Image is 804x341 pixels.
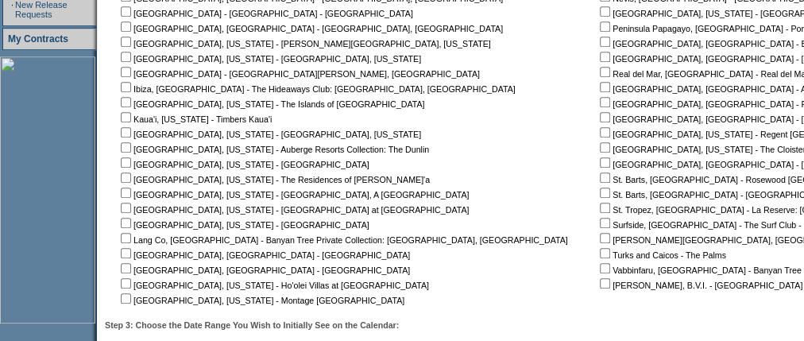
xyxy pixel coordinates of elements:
[118,130,421,139] nobr: [GEOGRAPHIC_DATA], [US_STATE] - [GEOGRAPHIC_DATA], [US_STATE]
[118,9,413,18] nobr: [GEOGRAPHIC_DATA] - [GEOGRAPHIC_DATA] - [GEOGRAPHIC_DATA]
[8,33,68,45] a: My Contracts
[118,69,480,79] nobr: [GEOGRAPHIC_DATA] - [GEOGRAPHIC_DATA][PERSON_NAME], [GEOGRAPHIC_DATA]
[118,296,404,305] nobr: [GEOGRAPHIC_DATA], [US_STATE] - Montage [GEOGRAPHIC_DATA]
[118,114,272,124] nobr: Kaua'i, [US_STATE] - Timbers Kaua'i
[118,39,491,48] nobr: [GEOGRAPHIC_DATA], [US_STATE] - [PERSON_NAME][GEOGRAPHIC_DATA], [US_STATE]
[118,281,429,290] nobr: [GEOGRAPHIC_DATA], [US_STATE] - Ho'olei Villas at [GEOGRAPHIC_DATA]
[118,250,410,260] nobr: [GEOGRAPHIC_DATA], [GEOGRAPHIC_DATA] - [GEOGRAPHIC_DATA]
[118,160,369,169] nobr: [GEOGRAPHIC_DATA], [US_STATE] - [GEOGRAPHIC_DATA]
[118,54,421,64] nobr: [GEOGRAPHIC_DATA], [US_STATE] - [GEOGRAPHIC_DATA], [US_STATE]
[118,190,469,200] nobr: [GEOGRAPHIC_DATA], [US_STATE] - [GEOGRAPHIC_DATA], A [GEOGRAPHIC_DATA]
[118,175,430,184] nobr: [GEOGRAPHIC_DATA], [US_STATE] - The Residences of [PERSON_NAME]'a
[105,320,399,330] b: Step 3: Choose the Date Range You Wish to Initially See on the Calendar:
[597,250,726,260] nobr: Turks and Caicos - The Palms
[118,265,410,275] nobr: [GEOGRAPHIC_DATA], [GEOGRAPHIC_DATA] - [GEOGRAPHIC_DATA]
[118,99,424,109] nobr: [GEOGRAPHIC_DATA], [US_STATE] - The Islands of [GEOGRAPHIC_DATA]
[118,145,429,154] nobr: [GEOGRAPHIC_DATA], [US_STATE] - Auberge Resorts Collection: The Dunlin
[118,235,568,245] nobr: Lang Co, [GEOGRAPHIC_DATA] - Banyan Tree Private Collection: [GEOGRAPHIC_DATA], [GEOGRAPHIC_DATA]
[118,220,369,230] nobr: [GEOGRAPHIC_DATA], [US_STATE] - [GEOGRAPHIC_DATA]
[118,84,516,94] nobr: Ibiza, [GEOGRAPHIC_DATA] - The Hideaways Club: [GEOGRAPHIC_DATA], [GEOGRAPHIC_DATA]
[118,24,503,33] nobr: [GEOGRAPHIC_DATA], [GEOGRAPHIC_DATA] - [GEOGRAPHIC_DATA], [GEOGRAPHIC_DATA]
[118,205,469,215] nobr: [GEOGRAPHIC_DATA], [US_STATE] - [GEOGRAPHIC_DATA] at [GEOGRAPHIC_DATA]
